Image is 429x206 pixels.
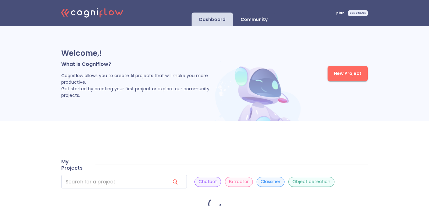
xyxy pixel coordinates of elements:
p: Cogniflow allows you to create AI projects that will make you more productive. Get started by cre... [61,72,213,99]
p: Dashboard [199,17,225,23]
img: header robot [213,61,304,121]
h4: My Projects [61,159,88,171]
p: Object detection [292,179,330,185]
button: New Project [328,66,368,81]
span: New Project [334,70,361,77]
p: Welcome, ! [61,48,213,58]
p: Chatbot [198,179,217,185]
p: Classifier [261,179,280,185]
p: Community [241,17,268,23]
input: search [61,175,165,188]
p: What is Cogniflow? [61,61,213,67]
p: Extractor [229,179,249,185]
div: SEE USAGE [348,10,368,16]
span: plan [336,12,345,15]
